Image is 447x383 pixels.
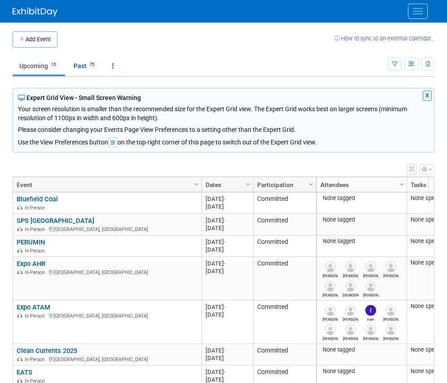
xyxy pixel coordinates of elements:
[224,260,226,267] span: -
[363,292,379,297] div: Elí Chávez
[18,102,429,134] div: Your screen resolution is smaller than the recommended size for the Expert Grid view. The Expert ...
[398,181,405,188] span: Column Settings
[17,355,197,363] div: [GEOGRAPHIC_DATA], [GEOGRAPHIC_DATA]
[17,205,22,209] img: In-Person Event
[206,347,249,354] div: [DATE]
[253,257,316,300] td: Committed
[18,134,429,147] div: Use the View Preferences button on the top-right corner of this page to switch out of the Expert ...
[365,261,376,272] img: Francisco López
[257,177,310,192] a: Participation
[67,57,104,74] a: Past75
[345,261,356,272] img: Santiago Barajas
[206,354,249,362] div: [DATE]
[307,181,315,188] span: Column Settings
[17,238,45,246] a: PERUMIN
[334,35,434,42] a: How to sync to an external calendar...
[224,304,226,310] span: -
[25,357,48,362] span: In-Person
[245,181,252,188] span: Column Settings
[206,177,247,192] a: Dates
[17,177,196,192] a: Event
[397,177,407,191] a: Column Settings
[363,316,379,322] div: Iram Rincón
[320,216,403,223] div: None tagged
[17,312,197,319] div: [GEOGRAPHIC_DATA], [GEOGRAPHIC_DATA]
[323,335,338,341] div: Guillermo Uvence
[323,316,338,322] div: Gustavo Rodriguez
[383,335,399,341] div: Daniel Díaz Miron
[365,281,376,292] img: Elí Chávez
[345,281,356,292] img: Jesus Rivera
[206,311,249,318] div: [DATE]
[320,195,403,202] div: None tagged
[343,316,359,322] div: Santiago Barajas
[17,217,94,225] a: SPS [GEOGRAPHIC_DATA]
[365,324,376,335] img: Emmanuel Fabian
[17,226,22,231] img: In-Person Event
[363,272,379,278] div: Francisco López
[386,305,396,316] img: Luis Elizondo
[193,181,200,188] span: Column Settings
[17,225,197,233] div: [GEOGRAPHIC_DATA], [GEOGRAPHIC_DATA]
[224,217,226,224] span: -
[25,270,48,275] span: In-Person
[206,246,249,253] div: [DATE]
[17,248,22,252] img: In-Person Event
[13,8,57,17] img: ExhibitDay
[383,272,399,278] div: Raúl Martínez
[363,335,379,341] div: Emmanuel Fabian
[25,313,48,319] span: In-Person
[206,217,249,224] div: [DATE]
[423,91,432,101] button: X
[253,192,316,214] td: Committed
[320,346,403,353] div: None tagged
[325,281,336,292] img: Fernando Vázquez
[320,238,403,245] div: None tagged
[206,195,249,203] div: [DATE]
[365,305,376,316] img: Iram Rincón
[206,260,249,267] div: [DATE]
[17,347,77,355] a: Clean Currents 2025
[17,270,22,274] img: In-Person Event
[383,316,399,322] div: Luis Elizondo
[17,368,32,376] a: EATS
[386,261,396,272] img: Raúl Martínez
[253,235,316,257] td: Committed
[206,238,249,246] div: [DATE]
[253,344,316,366] td: Committed
[206,224,249,232] div: [DATE]
[17,268,197,276] div: [GEOGRAPHIC_DATA], [GEOGRAPHIC_DATA]
[206,203,249,210] div: [DATE]
[253,300,316,344] td: Committed
[307,177,316,191] a: Column Settings
[224,196,226,202] span: -
[17,313,22,318] img: In-Person Event
[206,303,249,311] div: [DATE]
[13,31,57,48] button: Add Event
[343,272,359,278] div: Santiago Barajas
[224,369,226,375] span: -
[343,292,359,297] div: Jesus Rivera
[323,272,338,278] div: Santiago Damian
[325,305,336,316] img: Gustavo Rodriguez
[18,122,429,134] div: Please consider changing your Events Page View Preferences to a setting other than the Expert Grid.
[25,248,48,254] span: In-Person
[25,226,48,232] span: In-Person
[87,61,97,68] span: 75
[17,357,22,361] img: In-Person Event
[408,4,428,19] button: Menu
[345,324,356,335] img: Ricardo Trucios
[17,378,22,383] img: In-Person Event
[325,261,336,272] img: Santiago Damian
[206,368,249,376] div: [DATE]
[253,214,316,235] td: Committed
[192,177,202,191] a: Column Settings
[224,239,226,245] span: -
[343,335,359,341] div: Ricardo Trucios
[13,57,65,74] a: Upcoming15
[323,292,338,297] div: Fernando Vázquez
[17,303,50,311] a: Expo ATAM
[320,177,401,192] a: Attendees
[386,324,396,335] img: Daniel Díaz Miron
[325,324,336,335] img: Guillermo Uvence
